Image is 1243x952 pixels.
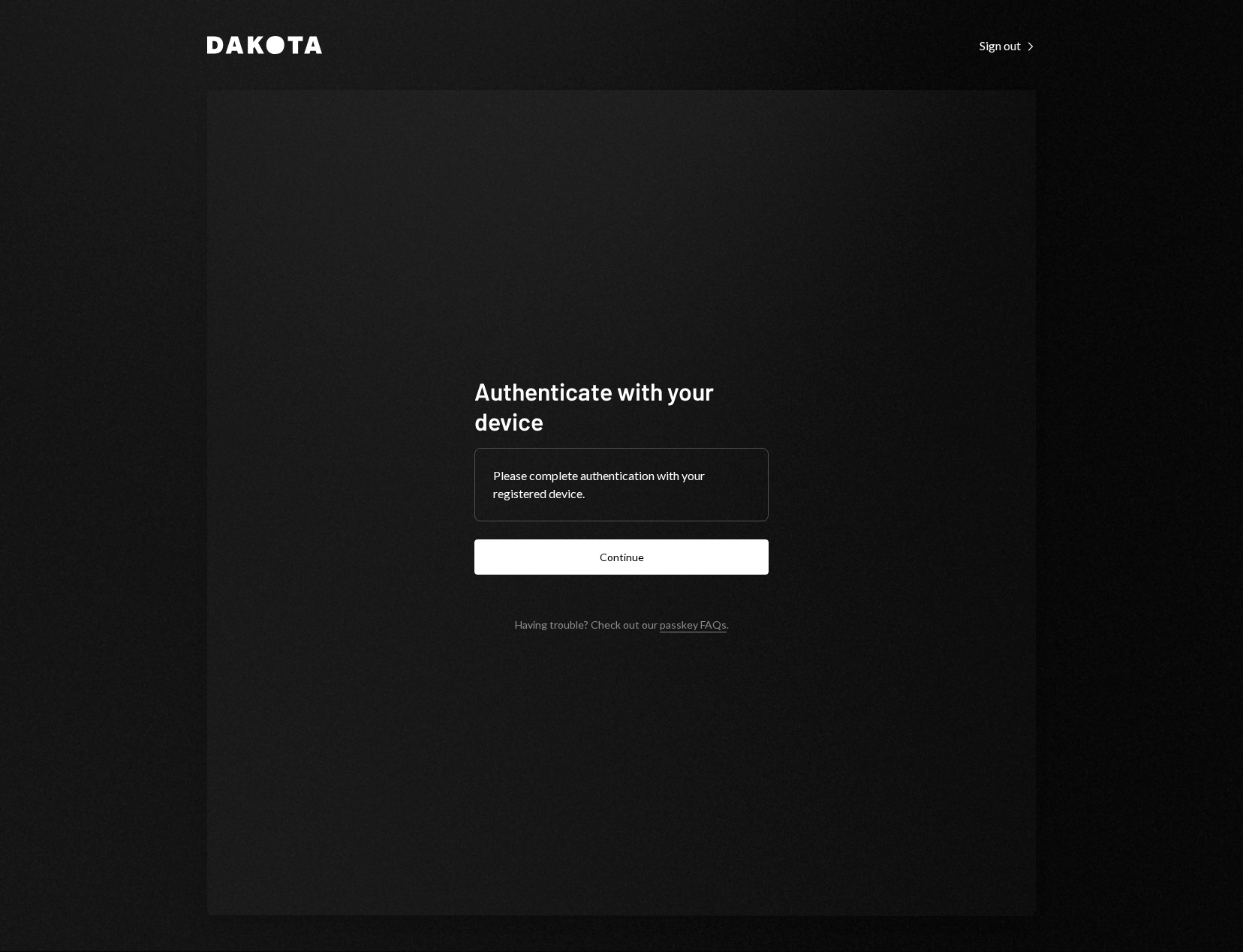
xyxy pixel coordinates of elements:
[493,467,750,503] div: Please complete authentication with your registered device.
[474,376,769,436] h1: Authenticate with your device
[474,539,769,575] button: Continue
[980,37,1036,53] a: Sign out
[515,618,729,631] div: Having trouble? Check out our .
[980,38,1036,53] div: Sign out
[660,618,727,632] a: passkey FAQs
